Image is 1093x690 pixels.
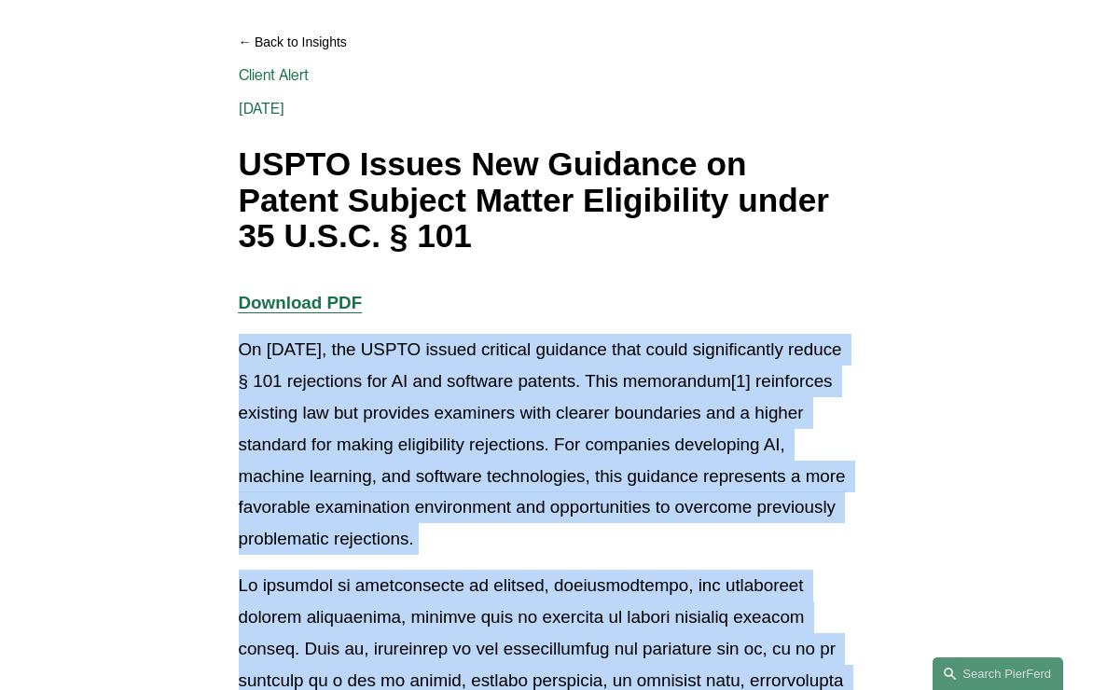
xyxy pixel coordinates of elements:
a: Search this site [933,657,1063,690]
span: [DATE] [239,100,285,117]
p: On [DATE], the USPTO issued critical guidance that could significantly reduce § 101 rejections fo... [239,334,855,555]
a: Back to Insights [239,27,855,59]
a: Download PDF [239,293,363,312]
a: Client Alert [239,66,310,84]
h1: USPTO Issues New Guidance on Patent Subject Matter Eligibility under 35 U.S.C. § 101 [239,146,855,255]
